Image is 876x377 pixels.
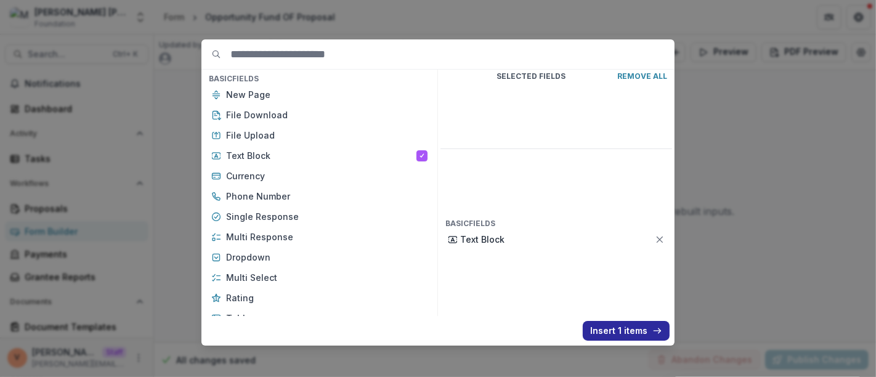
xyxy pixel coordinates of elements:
[226,230,428,243] p: Multi Response
[226,129,428,142] p: File Upload
[226,190,428,203] p: Phone Number
[445,72,617,81] p: Selected Fields
[226,210,428,223] p: Single Response
[226,291,428,304] p: Rating
[617,72,667,81] p: Remove All
[226,271,428,284] p: Multi Select
[226,149,416,162] p: Text Block
[226,108,428,121] p: File Download
[460,233,655,246] p: Text Block
[440,217,672,230] h4: Basic Fields
[204,72,435,86] h4: Basic Fields
[226,251,428,264] p: Dropdown
[583,321,670,341] button: Insert 1 items
[226,312,428,325] p: Table
[226,88,428,101] p: New Page
[226,169,428,182] p: Currency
